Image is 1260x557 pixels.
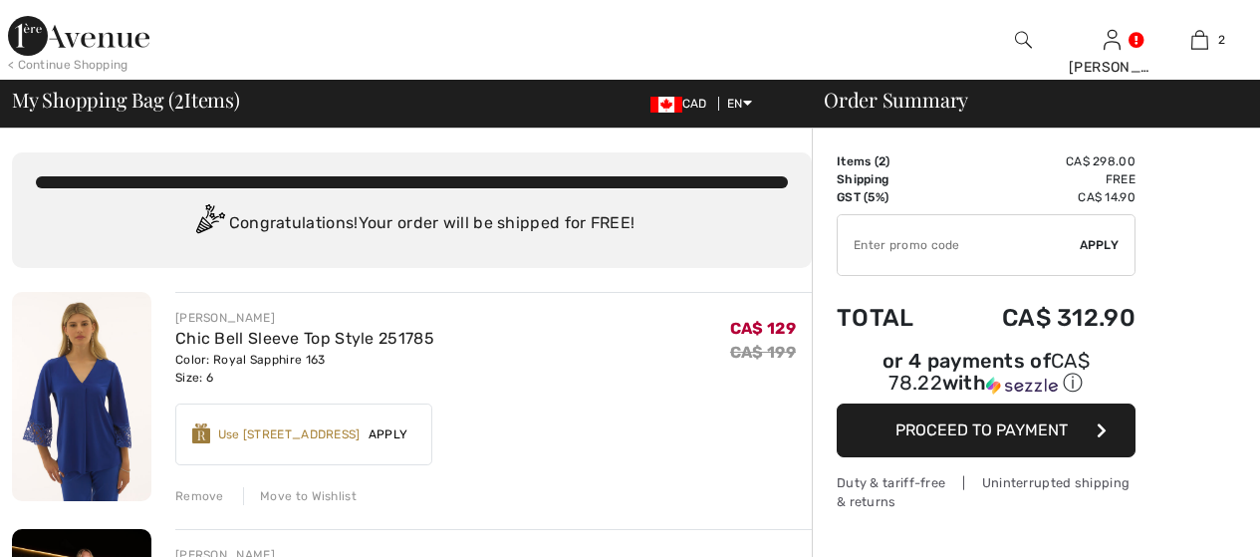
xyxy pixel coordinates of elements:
[837,352,1135,404] div: or 4 payments ofCA$ 78.22withSezzle Click to learn more about Sezzle
[1156,28,1243,52] a: 2
[8,16,149,56] img: 1ère Avenue
[175,309,434,327] div: [PERSON_NAME]
[986,377,1058,395] img: Sezzle
[1069,57,1155,78] div: [PERSON_NAME]
[175,329,434,348] a: Chic Bell Sleeve Top Style 251785
[888,349,1090,395] span: CA$ 78.22
[837,152,946,170] td: Items ( )
[946,170,1135,188] td: Free
[727,97,752,111] span: EN
[730,343,796,362] s: CA$ 199
[12,292,151,501] img: Chic Bell Sleeve Top Style 251785
[189,204,229,244] img: Congratulation2.svg
[1191,28,1208,52] img: My Bag
[650,97,682,113] img: Canadian Dollar
[838,215,1080,275] input: Promo code
[730,319,796,338] span: CA$ 129
[946,284,1135,352] td: CA$ 312.90
[837,188,946,206] td: GST (5%)
[1218,31,1225,49] span: 2
[837,170,946,188] td: Shipping
[218,425,361,443] div: Use [STREET_ADDRESS]
[1104,28,1121,52] img: My Info
[895,420,1068,439] span: Proceed to Payment
[12,90,240,110] span: My Shopping Bag ( Items)
[1104,30,1121,49] a: Sign In
[1015,28,1032,52] img: search the website
[1080,236,1120,254] span: Apply
[946,188,1135,206] td: CA$ 14.90
[243,487,357,505] div: Move to Wishlist
[837,352,1135,397] div: or 4 payments of with
[879,154,885,168] span: 2
[837,404,1135,457] button: Proceed to Payment
[361,425,416,443] span: Apply
[8,56,128,74] div: < Continue Shopping
[837,284,946,352] td: Total
[650,97,715,111] span: CAD
[800,90,1248,110] div: Order Summary
[837,473,1135,511] div: Duty & tariff-free | Uninterrupted shipping & returns
[175,351,434,387] div: Color: Royal Sapphire 163 Size: 6
[175,487,224,505] div: Remove
[192,423,210,443] img: Reward-Logo.svg
[36,204,788,244] div: Congratulations! Your order will be shipped for FREE!
[174,85,184,111] span: 2
[946,152,1135,170] td: CA$ 298.00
